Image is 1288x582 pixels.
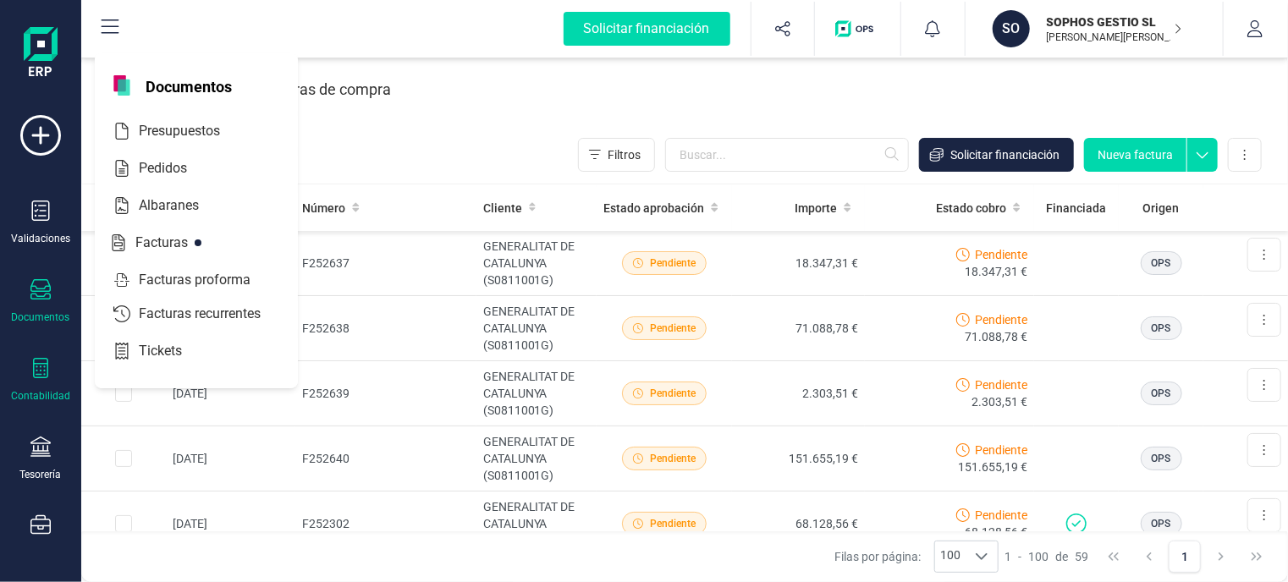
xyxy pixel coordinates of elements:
[950,146,1060,163] span: Solicitar financiación
[1047,30,1182,44] p: [PERSON_NAME][PERSON_NAME]
[476,361,597,426] td: GENERALITAT DE CATALUNYA (S0811001G)
[835,20,880,37] img: Logo de OPS
[975,442,1027,458] span: Pendiente
[24,27,58,81] img: Logo Finanedi
[650,255,696,271] span: Pendiente
[476,426,597,491] td: GENERALITAT DE CATALUNYA (S0811001G)
[295,231,476,296] td: F252637
[650,386,696,401] span: Pendiente
[975,376,1027,393] span: Pendiente
[650,321,696,336] span: Pendiente
[958,458,1027,475] span: 151.655,19 €
[483,200,522,217] span: Cliente
[993,10,1030,47] div: SO
[256,68,391,112] div: Facturas de compra
[732,361,865,426] td: 2.303,51 €
[129,233,218,253] span: Facturas
[11,232,70,245] div: Validaciones
[11,389,70,403] div: Contabilidad
[166,361,295,426] td: [DATE]
[1029,548,1049,565] span: 100
[578,138,655,172] button: Filtros
[132,158,217,178] span: Pedidos
[965,263,1027,280] span: 18.347,31 €
[986,2,1203,56] button: SOSOPHOS GESTIO SL[PERSON_NAME][PERSON_NAME]
[825,2,890,56] button: Logo de OPS
[732,231,865,296] td: 18.347,31 €
[115,450,132,467] div: Row Selected 389556b5-8455-4045-b2d3-b6d162f0ce7c
[564,12,730,46] div: Solicitar financiación
[302,200,345,217] span: Número
[919,138,1074,172] button: Solicitar financiación
[935,541,966,572] span: 100
[166,426,295,491] td: [DATE]
[1152,516,1171,531] span: OPS
[965,524,1027,541] span: 68.128,56 €
[975,246,1027,263] span: Pendiente
[543,2,751,56] button: Solicitar financiación
[295,426,476,491] td: F252640
[17,546,64,560] div: Contactos
[608,146,641,163] span: Filtros
[295,296,476,361] td: F252638
[132,121,250,141] span: Presupuestos
[795,200,837,217] span: Importe
[972,393,1027,410] span: 2.303,51 €
[603,200,704,217] span: Estado aprobación
[732,296,865,361] td: 71.088,78 €
[1205,541,1237,573] button: Next Page
[132,304,291,324] span: Facturas recurrentes
[650,516,696,531] span: Pendiente
[476,296,597,361] td: GENERALITAT DE CATALUNYA (S0811001G)
[1241,541,1273,573] button: Last Page
[12,310,70,324] div: Documentos
[1143,200,1180,217] span: Origen
[295,361,476,426] td: F252639
[1152,255,1171,271] span: OPS
[1169,541,1201,573] button: Page 1
[1005,548,1012,565] span: 1
[1047,14,1182,30] p: SOPHOS GESTIO SL
[476,231,597,296] td: GENERALITAT DE CATALUNYA (S0811001G)
[732,426,865,491] td: 151.655,19 €
[834,541,999,573] div: Filas por página:
[20,468,62,481] div: Tesorería
[132,195,229,216] span: Albaranes
[1005,548,1089,565] div: -
[650,451,696,466] span: Pendiente
[936,200,1006,217] span: Estado cobro
[115,515,132,532] div: Row Selected d8a809a3-dfac-4047-8c91-90addc413fdf
[1098,541,1130,573] button: First Page
[1056,548,1069,565] span: de
[135,75,242,96] span: Documentos
[132,341,212,361] span: Tickets
[665,138,909,172] input: Buscar...
[975,507,1027,524] span: Pendiente
[295,491,476,557] td: F252302
[1076,548,1089,565] span: 59
[166,491,295,557] td: [DATE]
[975,311,1027,328] span: Pendiente
[1152,321,1171,336] span: OPS
[1047,200,1107,217] span: Financiada
[115,385,132,402] div: Row Selected 9b1da72f-eac2-4e6d-a37c-b9d71e3a448a
[732,491,865,557] td: 68.128,56 €
[476,491,597,557] td: GENERALITAT DE CATALUNYA (S0811001G)
[1152,386,1171,401] span: OPS
[1084,138,1186,172] button: Nueva factura
[1152,451,1171,466] span: OPS
[965,328,1027,345] span: 71.088,78 €
[1133,541,1165,573] button: Previous Page
[132,270,281,290] span: Facturas proforma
